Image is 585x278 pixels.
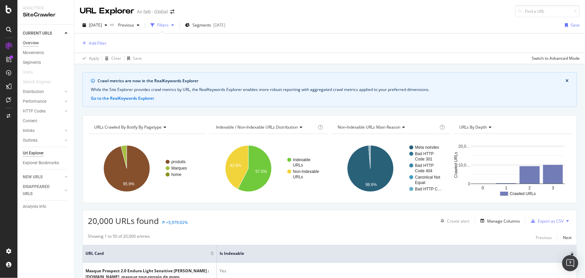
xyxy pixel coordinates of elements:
[220,250,561,257] span: Is Indexable
[338,124,401,130] span: Non-Indexable URLs Main Reason
[415,187,442,191] text: Bad HTTP C…
[532,55,580,61] div: Switch to Advanced Mode
[23,98,63,105] a: Performance
[337,122,438,133] h4: Non-Indexable URLs Main Reason
[447,218,469,224] div: Create alert
[89,40,107,46] div: Add Filter
[23,150,44,157] div: Url Explorer
[171,172,181,177] text: home
[23,98,46,105] div: Performance
[88,139,205,198] div: A chart.
[478,217,520,225] button: Manage Columns
[23,40,39,47] div: Overview
[80,39,107,47] button: Add Filter
[215,122,316,133] h4: Indexable / Non-Indexable URLs Distribution
[415,180,425,185] text: Equal
[23,30,63,37] a: CURRENT URLS
[220,268,574,274] div: Yes
[170,9,174,14] div: arrow-right-arrow-left
[23,127,35,134] div: Inlinks
[528,216,564,226] button: Export as CSV
[23,137,63,144] a: Outlinks
[562,255,578,271] div: Open Intercom Messenger
[23,127,63,134] a: Inlinks
[415,163,434,168] text: Bad HTTP
[515,5,580,17] input: Find a URL
[89,22,102,28] span: 2025 Sep. 15th
[23,40,69,47] a: Overview
[454,152,458,178] text: Crawled URLs
[102,53,121,64] button: Clear
[293,163,303,168] text: URLs
[23,5,69,11] div: Analytics
[460,124,487,130] span: URLs by Depth
[458,144,470,149] text: 20,0…
[80,53,99,64] button: Apply
[536,235,552,240] div: Previous
[88,233,150,241] div: Showing 1 to 50 of 20,000 entries
[510,191,536,196] text: Crawled URLs
[23,108,46,115] div: HTTP Codes
[23,203,46,210] div: Analysis Info
[148,20,177,31] button: Filters
[91,95,154,101] button: Go to the RealKeywords Explorer
[182,20,228,31] button: Segments[DATE]
[171,159,186,164] text: produits
[23,150,69,157] a: Url Explorer
[23,137,38,144] div: Outlinks
[487,218,520,224] div: Manage Columns
[332,139,449,198] div: A chart.
[23,174,43,181] div: NEW URLS
[564,77,570,85] button: close banner
[23,49,44,56] div: Movements
[124,53,142,64] button: Save
[365,182,377,187] text: 98.6%
[133,55,142,61] div: Save
[230,163,241,168] text: 42.5%
[293,157,310,162] text: Indexable
[23,11,69,19] div: SiteCrawler
[166,220,188,225] div: +5,979.02%
[23,69,40,76] a: Visits
[528,186,531,190] text: 2
[80,5,134,17] div: URL Explorer
[23,69,33,76] div: Visits
[123,182,134,186] text: 95.9%
[23,88,44,95] div: Distribution
[80,20,110,31] button: [DATE]
[552,186,554,190] text: 3
[415,151,434,156] text: Bad HTTP
[91,87,569,93] div: While the Site Explorer provides crawl metrics by URL, the RealKeywords Explorer enables more rob...
[23,159,59,167] div: Explorer Bookmarks
[23,59,41,66] div: Segments
[23,30,52,37] div: CURRENT URLS
[293,169,319,174] text: Non-Indexable
[23,88,63,95] a: Distribution
[171,166,187,171] text: Marques
[468,182,470,186] text: 0
[137,8,168,15] div: Av Seb - Global
[458,122,566,133] h4: URLs by Depth
[210,139,327,198] svg: A chart.
[536,233,552,241] button: Previous
[23,159,69,167] a: Explorer Bookmarks
[23,183,57,197] div: DISAPPEARED URLS
[562,20,580,31] button: Save
[458,163,470,168] text: 10,0…
[94,124,162,130] span: URLs Crawled By Botify By pagetype
[23,203,69,210] a: Analysis Info
[23,118,37,125] div: Content
[563,233,572,241] button: Next
[110,21,115,27] span: vs
[23,118,69,125] a: Content
[89,55,99,61] div: Apply
[23,59,69,66] a: Segments
[571,22,580,28] div: Save
[23,49,69,56] a: Movements
[23,183,63,197] a: DISAPPEARED URLS
[82,72,577,107] div: info banner
[213,22,225,28] div: [DATE]
[453,139,571,198] svg: A chart.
